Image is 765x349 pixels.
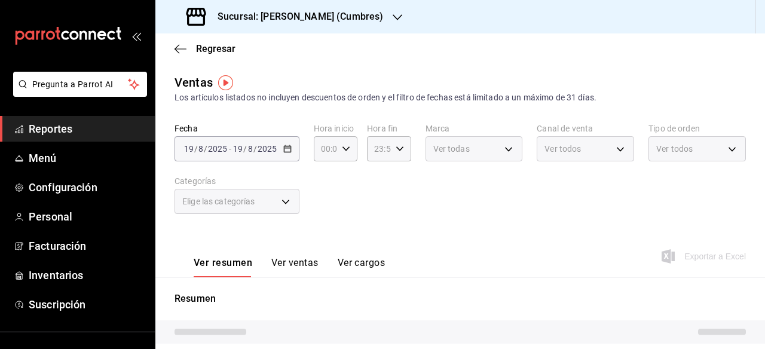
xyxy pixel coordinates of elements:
[253,144,257,154] span: /
[218,75,233,90] img: Tooltip marker
[131,31,141,41] button: open_drawer_menu
[257,144,277,154] input: ----
[433,143,470,155] span: Ver todas
[208,10,383,24] h3: Sucursal: [PERSON_NAME] (Cumbres)
[175,177,299,185] label: Categorías
[198,144,204,154] input: --
[29,267,145,283] span: Inventarios
[648,124,746,133] label: Tipo de orden
[656,143,693,155] span: Ver todos
[29,209,145,225] span: Personal
[194,144,198,154] span: /
[29,179,145,195] span: Configuración
[183,144,194,154] input: --
[29,238,145,254] span: Facturación
[29,150,145,166] span: Menú
[537,124,634,133] label: Canal de venta
[243,144,247,154] span: /
[29,121,145,137] span: Reportes
[8,87,147,99] a: Pregunta a Parrot AI
[271,257,319,277] button: Ver ventas
[544,143,581,155] span: Ver todos
[229,144,231,154] span: -
[29,296,145,313] span: Suscripción
[175,292,746,306] p: Resumen
[32,78,128,91] span: Pregunta a Parrot AI
[182,195,255,207] span: Elige las categorías
[314,124,357,133] label: Hora inicio
[196,43,235,54] span: Regresar
[175,91,746,104] div: Los artículos listados no incluyen descuentos de orden y el filtro de fechas está limitado a un m...
[426,124,523,133] label: Marca
[194,257,385,277] div: navigation tabs
[175,124,299,133] label: Fecha
[338,257,385,277] button: Ver cargos
[207,144,228,154] input: ----
[194,257,252,277] button: Ver resumen
[247,144,253,154] input: --
[175,43,235,54] button: Regresar
[367,124,411,133] label: Hora fin
[232,144,243,154] input: --
[204,144,207,154] span: /
[13,72,147,97] button: Pregunta a Parrot AI
[175,74,213,91] div: Ventas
